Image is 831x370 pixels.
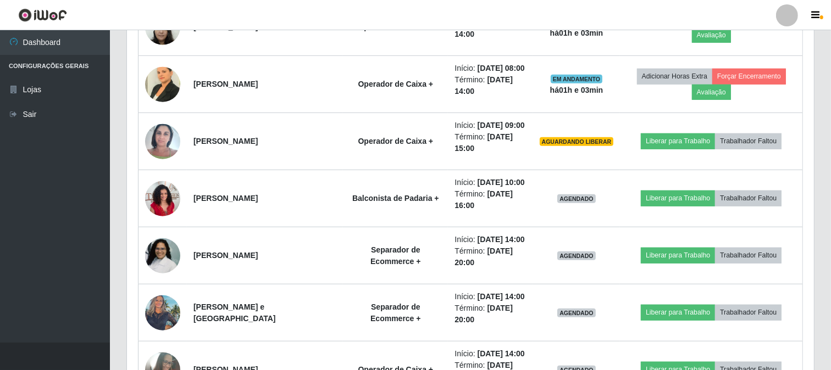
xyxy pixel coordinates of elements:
[641,133,715,149] button: Liberar para Trabalho
[18,8,67,22] img: CoreUI Logo
[455,245,526,268] li: Término:
[641,305,715,320] button: Liberar para Trabalho
[193,302,276,323] strong: [PERSON_NAME] e [GEOGRAPHIC_DATA]
[641,190,715,206] button: Liberar para Trabalho
[478,64,525,72] time: [DATE] 08:00
[550,29,603,37] strong: há 01 h e 03 min
[358,80,434,88] strong: Operador de Caixa +
[455,234,526,245] li: Início:
[715,133,782,149] button: Trabalhador Faltou
[478,292,525,301] time: [DATE] 14:00
[455,348,526,360] li: Início:
[145,175,180,222] img: 1756678800904.jpeg
[358,137,434,145] strong: Operador de Caixa +
[637,69,712,84] button: Adicionar Horas Extra
[715,305,782,320] button: Trabalhador Faltou
[455,131,526,154] li: Término:
[193,251,258,260] strong: [PERSON_NAME]
[641,248,715,263] button: Liberar para Trabalho
[478,235,525,244] time: [DATE] 14:00
[478,349,525,358] time: [DATE] 14:00
[692,27,731,43] button: Avaliação
[455,120,526,131] li: Início:
[715,248,782,263] button: Trabalhador Faltou
[455,177,526,188] li: Início:
[540,137,614,146] span: AGUARDANDO LIBERAR
[145,221,180,291] img: 1734175120781.jpeg
[455,291,526,302] li: Início:
[712,69,786,84] button: Forçar Encerramento
[352,194,439,203] strong: Balconista de Padaria +
[455,302,526,326] li: Término:
[557,251,596,260] span: AGENDADO
[370,245,420,266] strong: Separador de Ecommerce +
[193,137,258,145] strong: [PERSON_NAME]
[455,188,526,211] li: Término:
[715,190,782,206] button: Trabalhador Faltou
[557,309,596,317] span: AGENDADO
[478,178,525,187] time: [DATE] 10:00
[692,85,731,100] button: Avaliação
[370,302,420,323] strong: Separador de Ecommerce +
[478,121,525,130] time: [DATE] 09:00
[557,194,596,203] span: AGENDADO
[455,63,526,74] li: Início:
[550,86,603,94] strong: há 01 h e 03 min
[145,289,180,336] img: 1751324308831.jpeg
[145,118,180,165] img: 1705690307767.jpeg
[145,61,180,108] img: 1730387044768.jpeg
[551,75,603,83] span: EM ANDAMENTO
[455,74,526,97] li: Término:
[193,80,258,88] strong: [PERSON_NAME]
[193,194,258,203] strong: [PERSON_NAME]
